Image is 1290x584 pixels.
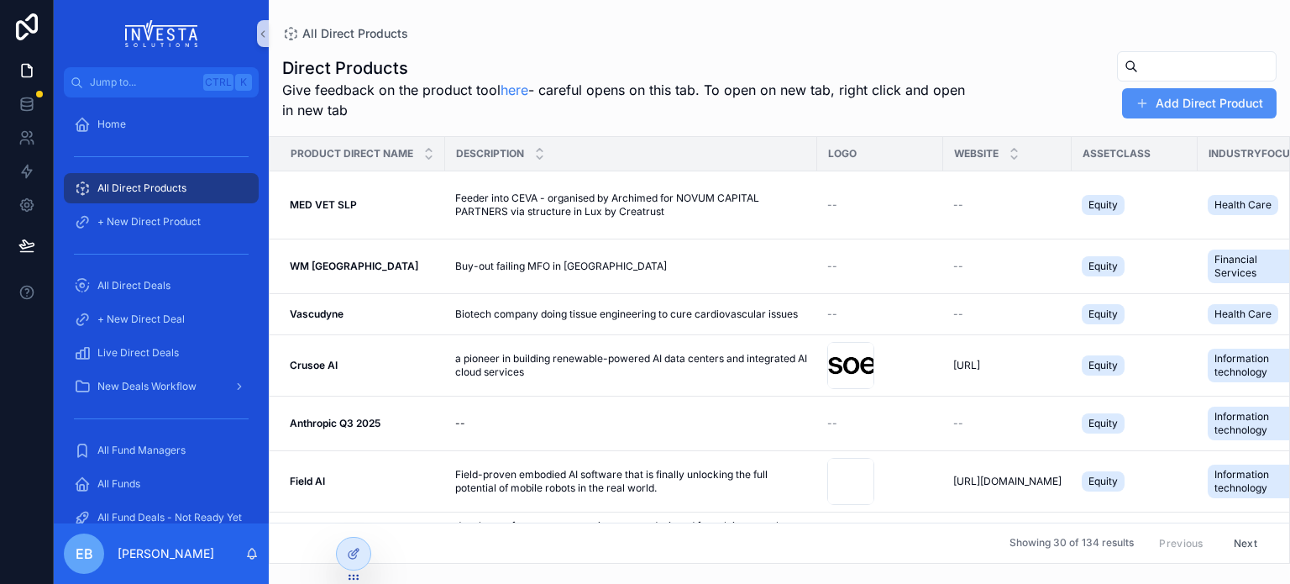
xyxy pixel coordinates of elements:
span: Website [954,147,999,160]
span: Biotech company doing tissue engineering to cure cardiovascular issues [455,308,798,321]
span: All Fund Managers [97,444,186,457]
p: [PERSON_NAME] [118,545,214,562]
a: All Funds [64,469,259,499]
strong: WM [GEOGRAPHIC_DATA] [290,260,418,272]
a: New Deals Workflow [64,371,259,402]
a: + New Direct Product [64,207,259,237]
a: -- [827,260,933,273]
a: -- [827,308,933,321]
strong: Field AI [290,475,325,487]
a: Anthropic Q3 2025 [290,417,435,430]
span: Health Care [1214,198,1272,212]
span: Equity [1088,198,1118,212]
span: All Funds [97,477,140,491]
a: -- [827,417,933,430]
span: All Direct Products [97,182,186,195]
h1: Direct Products [282,56,970,80]
span: Health Care [1214,308,1272,321]
span: Jump to... [90,76,197,89]
button: Jump to...CtrlK [64,67,259,97]
a: a pioneer in building renewable-powered AI data centers and integrated AI cloud services [455,352,807,379]
span: Description [456,147,524,160]
span: Equity [1088,359,1118,372]
span: Equity [1088,260,1118,273]
span: -- [953,260,963,273]
span: -- [953,308,963,321]
a: All Fund Deals - Not Ready Yet [64,502,259,533]
a: Equity [1082,352,1188,379]
span: -- [827,260,837,273]
a: Biotech company doing tissue engineering to cure cardiovascular issues [455,308,807,321]
span: Equity [1088,417,1118,430]
strong: Anthropic Q3 2025 [290,417,380,429]
div: scrollable content [54,97,269,523]
span: -- [827,308,837,321]
strong: MED VET SLP [290,198,357,211]
a: MED VET SLP [290,198,435,212]
strong: Crusoe AI [290,359,338,371]
span: Equity [1088,308,1118,321]
a: Field AI [290,475,435,488]
a: Equity [1082,468,1188,495]
span: All Fund Deals - Not Ready Yet [97,511,242,524]
span: + New Direct Deal [97,313,185,326]
a: All Direct Products [64,173,259,203]
span: Product Direct Name [291,147,413,160]
span: Logo [828,147,857,160]
a: Equity [1082,192,1188,218]
a: [URL][DOMAIN_NAME] [953,475,1062,488]
a: Crusoe AI [290,359,435,372]
span: New Deals Workflow [97,380,197,393]
a: Equity [1082,253,1188,280]
a: All Fund Managers [64,435,259,466]
span: Buy-out failing MFO in [GEOGRAPHIC_DATA] [455,260,667,273]
a: WM [GEOGRAPHIC_DATA] [290,260,435,273]
strong: Vascudyne [290,308,343,320]
a: Live Direct Deals [64,338,259,368]
a: [URL] [953,359,1062,372]
a: -- [953,260,1062,273]
a: Field-proven embodied AI software that is finally unlocking the full potential of mobile robots i... [455,468,807,495]
button: Next [1222,530,1269,556]
a: Home [64,109,259,139]
a: + New Direct Deal [64,304,259,334]
span: -- [827,198,837,212]
span: -- [953,198,963,212]
span: Live Direct Deals [97,346,179,360]
span: Give feedback on the product tool - careful opens on this tab. To open on new tab, right click an... [282,80,970,120]
span: Home [97,118,126,131]
span: Ctrl [203,74,233,91]
span: -- [953,417,963,430]
a: Vascudyne [290,308,435,321]
span: EB [76,544,93,564]
a: -- [953,198,1062,212]
a: Equity [1082,410,1188,437]
a: Buy-out failing MFO in [GEOGRAPHIC_DATA] [455,260,807,273]
span: All Direct Deals [97,279,170,292]
a: developer of quantum computing system designed for solving complex computational challenges. The ... [455,519,807,573]
a: -- [827,198,933,212]
a: Equity [1082,301,1188,328]
a: All Direct Deals [64,271,259,301]
a: -- [455,417,807,430]
span: All Direct Products [302,25,408,42]
img: App logo [125,20,198,47]
a: All Direct Products [282,25,408,42]
button: Add Direct Product [1122,88,1277,118]
span: [URL] [953,359,980,372]
span: + New Direct Product [97,215,201,229]
span: -- [455,417,465,430]
span: -- [827,417,837,430]
a: here [501,82,528,98]
span: AssetClass [1083,147,1151,160]
a: Feeder into CEVA - organised by Archimed for NOVUM CAPITAL PARTNERS via structure in Lux by Creat... [455,192,807,218]
a: -- [953,308,1062,321]
span: Showing 30 of 134 results [1009,537,1134,550]
span: K [237,76,250,89]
